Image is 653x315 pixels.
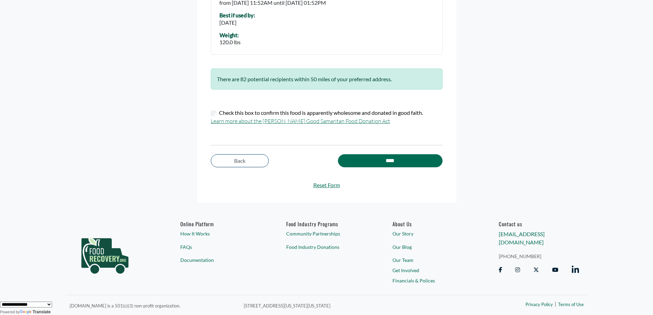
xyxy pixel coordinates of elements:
a: How It Works [180,230,261,237]
a: Our Team [392,256,473,264]
a: About Us [392,221,473,227]
a: Translate [20,310,51,314]
div: 120.0 lbs [219,38,241,46]
h6: Contact us [499,221,579,227]
a: Back [211,154,269,167]
a: Get Involved [392,267,473,274]
a: Food Industry Donations [286,243,366,251]
div: Best if used by: [219,12,255,19]
a: [EMAIL_ADDRESS][DOMAIN_NAME] [499,231,545,245]
a: Financials & Polices [392,277,473,284]
h6: Online Platform [180,221,261,227]
a: FAQs [180,243,261,251]
img: food_recovery_green_logo-76242d7a27de7ed26b67be613a865d9c9037ba317089b267e0515145e5e51427.png [74,221,136,286]
a: [PHONE_NUMBER] [499,253,579,260]
div: [DATE] [219,19,255,27]
a: Our Story [392,230,473,237]
h6: Food Industry Programs [286,221,366,227]
a: Documentation [180,256,261,264]
img: Google Translate [20,310,33,315]
a: Reset Form [211,181,443,189]
span: | [555,300,556,308]
div: Weight: [219,32,241,38]
a: Community Partnerships [286,230,366,237]
a: Learn more about the [PERSON_NAME] Good Samaritan Food Donation Act [211,118,390,124]
a: Our Blog [392,243,473,251]
div: There are 82 potential recipients within 50 miles of your preferred address. [211,69,443,89]
label: Check this box to confirm this food is apparently wholesome and donated in good faith. [219,109,423,117]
